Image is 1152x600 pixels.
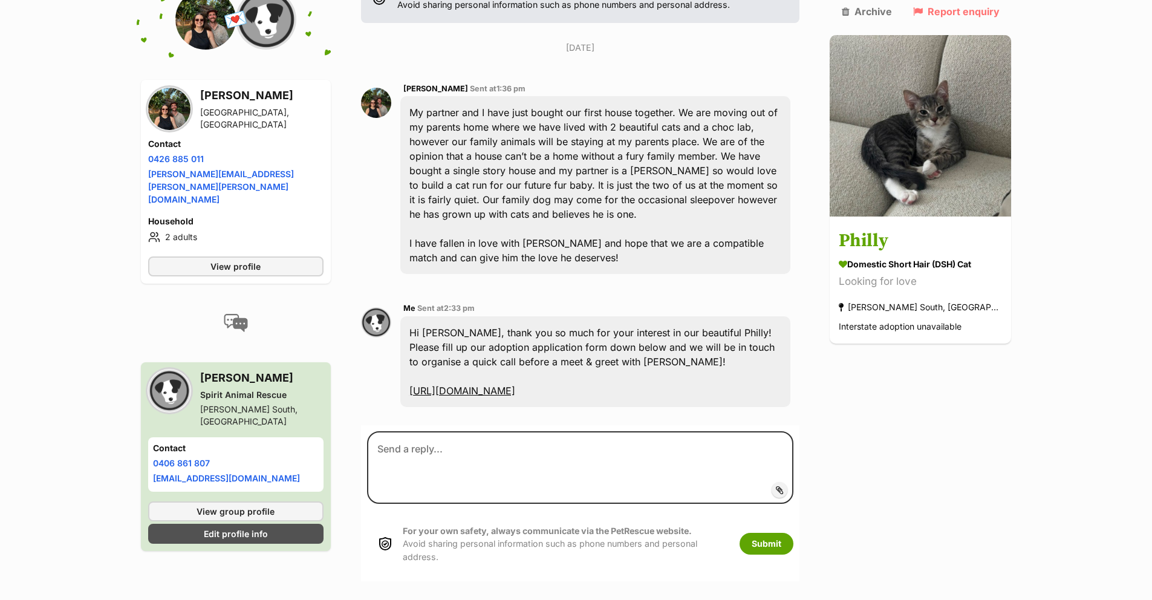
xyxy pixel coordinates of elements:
[913,6,1000,17] a: Report enquiry
[148,524,324,544] a: Edit profile info
[361,307,391,337] img: Rachel Lee profile pic
[361,41,800,54] p: [DATE]
[153,442,319,454] h4: Contact
[361,88,391,118] img: Tamara Molnar profile pic
[153,458,210,468] a: 0406 861 807
[400,316,791,407] div: Hi [PERSON_NAME], thank you so much for your interest in our beautiful Philly! Please fill up our...
[403,526,692,536] strong: For your own safety, always communicate via the PetRescue website.
[403,84,468,93] span: [PERSON_NAME]
[200,403,324,428] div: [PERSON_NAME] South, [GEOGRAPHIC_DATA]
[224,314,248,332] img: conversation-icon-4a6f8262b818ee0b60e3300018af0b2d0b884aa5de6e9bcb8d3d4eeb1a70a7c4.svg
[839,299,1002,316] div: [PERSON_NAME] South, [GEOGRAPHIC_DATA]
[153,473,300,483] a: [EMAIL_ADDRESS][DOMAIN_NAME]
[148,501,324,521] a: View group profile
[148,169,294,204] a: [PERSON_NAME][EMAIL_ADDRESS][PERSON_NAME][PERSON_NAME][DOMAIN_NAME]
[842,6,892,17] a: Archive
[222,6,249,32] span: 💌
[839,274,1002,290] div: Looking for love
[200,370,324,386] h3: [PERSON_NAME]
[148,230,324,244] li: 2 adults
[830,219,1011,344] a: Philly Domestic Short Hair (DSH) Cat Looking for love [PERSON_NAME] South, [GEOGRAPHIC_DATA] Inte...
[200,87,324,104] h3: [PERSON_NAME]
[740,533,793,555] button: Submit
[204,527,268,540] span: Edit profile info
[148,256,324,276] a: View profile
[839,258,1002,271] div: Domestic Short Hair (DSH) Cat
[197,505,275,518] span: View group profile
[403,304,415,313] span: Me
[839,228,1002,255] h3: Philly
[830,35,1011,217] img: Philly
[148,370,190,412] img: Spirit Animal Rescue profile pic
[148,154,204,164] a: 0426 885 011
[417,304,475,313] span: Sent at
[148,88,190,130] img: Tamara Molnar profile pic
[403,524,727,563] p: Avoid sharing personal information such as phone numbers and personal address.
[496,84,526,93] span: 1:36 pm
[148,215,324,227] h4: Household
[470,84,526,93] span: Sent at
[200,389,324,401] div: Spirit Animal Rescue
[210,260,261,273] span: View profile
[839,322,962,332] span: Interstate adoption unavailable
[400,96,791,274] div: My partner and I have just bought our first house together. We are moving out of my parents home ...
[200,106,324,131] div: [GEOGRAPHIC_DATA], [GEOGRAPHIC_DATA]
[444,304,475,313] span: 2:33 pm
[148,138,324,150] h4: Contact
[409,385,515,397] a: [URL][DOMAIN_NAME]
